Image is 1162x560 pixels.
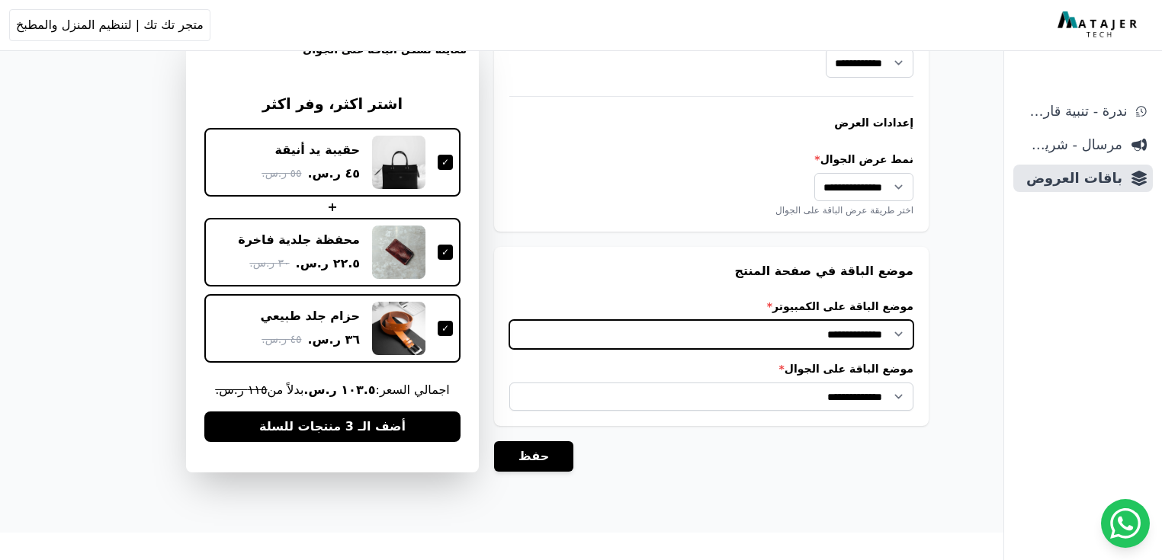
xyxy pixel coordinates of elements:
span: ندرة - تنبية قارب علي النفاذ [1019,101,1127,122]
s: ١١٥ ر.س. [215,382,267,396]
h3: معاينة لشكل الباقة على الجوال [198,42,467,75]
button: أضف الـ 3 منتجات للسلة [204,411,461,441]
span: أضف الـ 3 منتجات للسلة [259,417,406,435]
span: ٣٦ ر.س. [307,331,360,349]
span: ٣٠ ر.س. [249,255,289,271]
h4: إعدادات العرض [509,115,913,130]
span: اجمالي السعر: بدلاً من [204,380,461,398]
span: متجر تك تك | لتنظيم المنزل والمطبخ [16,16,204,34]
div: اختر طريقة عرض الباقة على الجوال [509,204,913,216]
label: موضع الباقة على الجوال [509,361,913,376]
img: MatajerTech Logo [1058,11,1141,39]
span: باقات العروض [1019,168,1122,189]
span: ٤٥ ر.س. [307,165,360,183]
img: محفظة جلدية فاخرة [372,225,425,278]
button: متجر تك تك | لتنظيم المنزل والمطبخ [9,9,210,41]
span: ٥٥ ر.س. [262,165,301,181]
h3: موضع الباقة في صفحة المنتج [509,262,913,280]
div: محفظة جلدية فاخرة [238,231,360,248]
label: نمط عرض الجوال [509,152,913,167]
b: ١٠٣.٥ ر.س. [303,382,375,396]
button: حفظ [494,441,573,472]
span: مرسال - شريط دعاية [1019,134,1122,155]
div: + [204,197,461,216]
div: حقيبة يد أنيقة [275,141,360,158]
span: ٢٢.٥ ر.س. [296,254,360,273]
span: ٤٥ ر.س. [262,331,301,347]
img: حزام جلد طبيعي [372,301,425,354]
h3: اشتر اكثر، وفر اكثر [204,94,461,116]
div: حزام جلد طبيعي [261,307,361,324]
label: موضع الباقة على الكمبيوتر [509,299,913,314]
img: حقيبة يد أنيقة [372,135,425,188]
